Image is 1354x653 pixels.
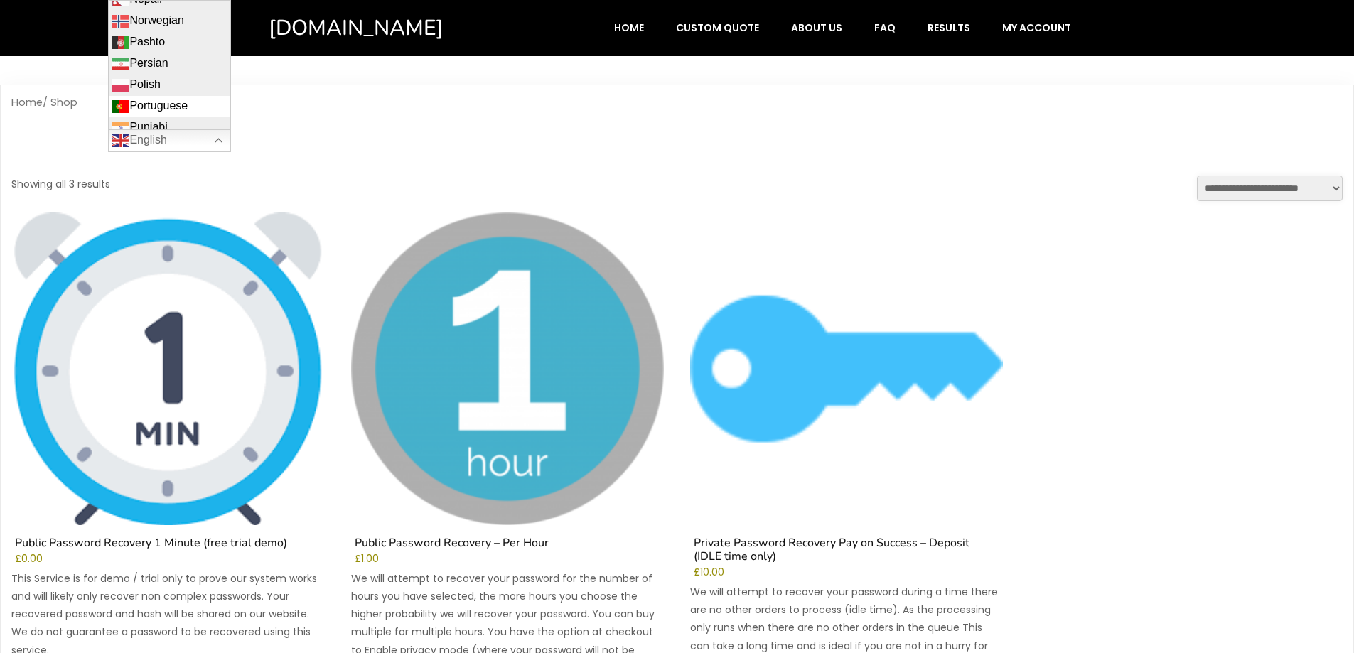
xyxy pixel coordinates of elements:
span: £ [694,566,700,579]
h2: Private Password Recovery Pay on Success – Deposit (IDLE time only) [690,536,1003,567]
a: About Us [776,14,857,41]
a: Home [11,95,43,109]
img: pa [112,119,129,136]
a: Custom Quote [661,14,774,41]
span: £ [355,552,361,566]
a: FAQ [859,14,910,41]
a: Norwegian [109,11,230,32]
span: Custom Quote [676,21,759,34]
img: pt [112,98,129,115]
h2: Public Password Recovery – Per Hour [351,536,664,554]
select: Shop order [1197,176,1343,201]
a: Pashto [109,32,230,53]
span: £ [15,552,21,566]
a: Punjabi [109,117,230,139]
span: About Us [791,21,842,34]
a: Persian [109,53,230,75]
span: Home [614,21,644,34]
a: English [108,129,231,152]
bdi: 10.00 [694,566,724,579]
bdi: 0.00 [15,552,43,566]
img: Public Password Recovery 1 Minute (free trial demo) [11,212,324,525]
a: Private Password Recovery Pay on Success – Deposit (IDLE time only) [690,212,1003,568]
span: FAQ [874,21,896,34]
a: Public Password Recovery – Per Hour [351,212,664,554]
a: Portuguese [109,96,230,117]
img: en [112,132,129,149]
img: ps [112,34,129,51]
a: Results [913,14,985,41]
img: pl [112,77,129,94]
img: fa [112,55,129,72]
p: Showing all 3 results [11,176,110,193]
img: Private Password Recovery Pay on Success - Deposit (IDLE time only) [690,212,1003,525]
bdi: 1.00 [355,552,379,566]
a: Home [599,14,659,41]
a: [DOMAIN_NAME] [269,14,504,42]
span: My account [1002,21,1071,34]
a: My account [987,14,1086,41]
span: Results [928,21,970,34]
h1: Shop [11,120,1343,176]
h2: Public Password Recovery 1 Minute (free trial demo) [11,536,324,554]
img: no [112,13,129,30]
a: Public Password Recovery 1 Minute (free trial demo) [11,212,324,554]
nav: Breadcrumb [11,96,1343,109]
img: Public Password Recovery - Per Hour [351,212,664,525]
a: Polish [109,75,230,96]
